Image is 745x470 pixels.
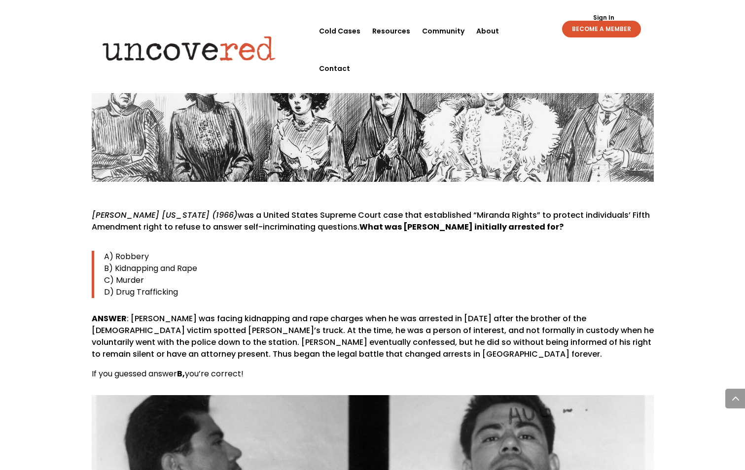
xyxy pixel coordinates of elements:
[476,12,499,50] a: About
[562,21,641,37] a: BECOME A MEMBER
[92,368,244,379] span: If you guessed answer you’re correct!
[104,263,197,274] span: B) Kidnapping and Rape
[422,12,464,50] a: Community
[104,274,144,286] span: C) Murder
[177,368,185,379] strong: B,
[372,12,410,50] a: Resources
[319,50,350,87] a: Contact
[92,313,654,368] p: : [PERSON_NAME] was facing kidnapping and rape charges when he was arrested in [DATE] after the b...
[94,29,284,67] img: Uncovered logo
[319,12,360,50] a: Cold Cases
[92,209,650,233] span: was a United States Supreme Court case that established “Miranda Rights” to protect individuals’ ...
[104,251,149,262] span: A) Robbery
[359,221,564,233] span: What was [PERSON_NAME] initially arrested for?
[92,209,238,221] span: [PERSON_NAME] [US_STATE] (1966)
[92,313,127,324] strong: ANSWER
[588,15,620,21] a: Sign In
[104,286,178,298] span: D) Drug Trafficking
